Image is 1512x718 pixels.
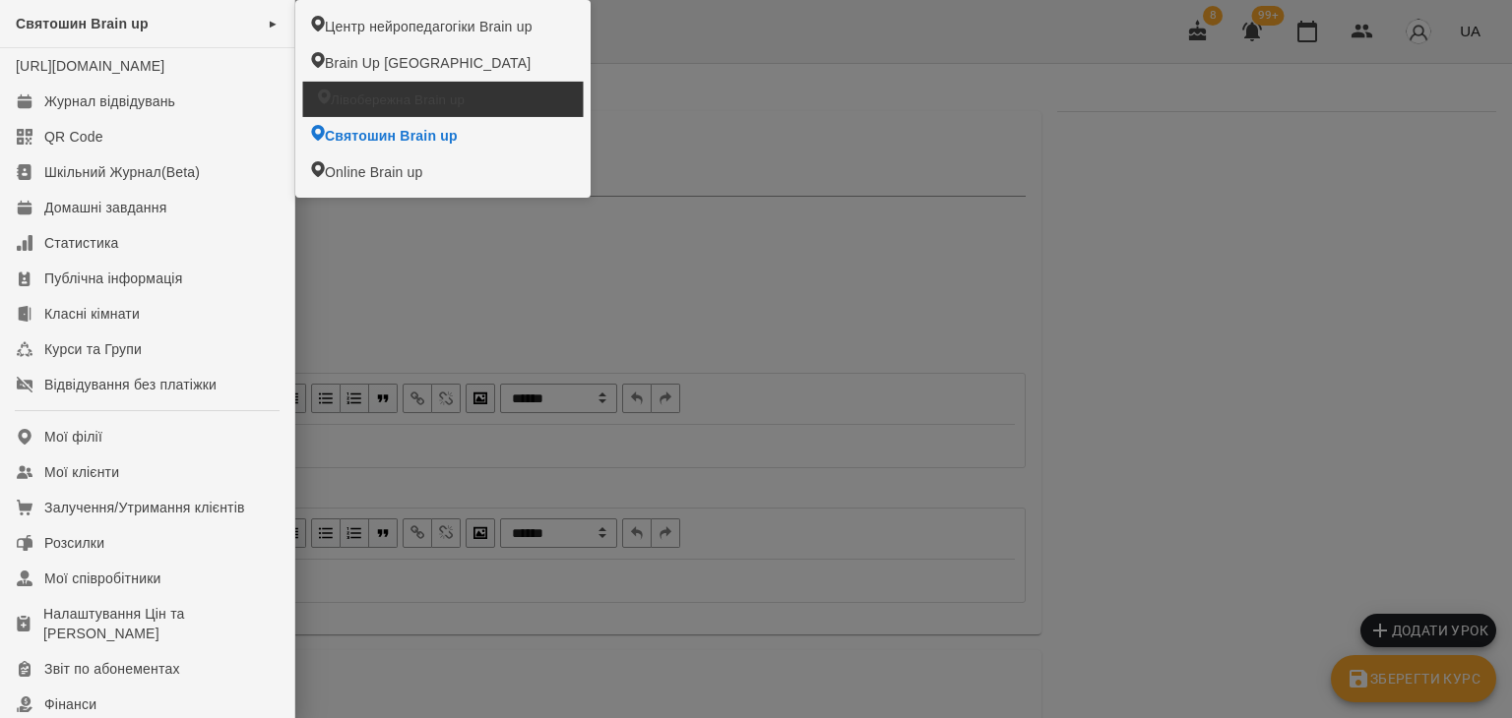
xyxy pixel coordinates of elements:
div: Мої клієнти [44,462,119,482]
a: [URL][DOMAIN_NAME] [16,58,164,74]
span: Online Brain up [325,162,423,182]
span: Центр нейропедагогіки Brain up [325,17,533,36]
div: Мої співробітники [44,568,161,588]
div: Налаштування Цін та [PERSON_NAME] [43,604,279,643]
div: Звіт по абонементах [44,659,180,679]
div: Статистика [44,233,119,253]
span: Святошин Brain up [325,126,458,146]
div: Публічна інформація [44,269,182,288]
div: Залучення/Утримання клієнтів [44,498,245,517]
div: Шкільний Журнал(Beta) [44,162,200,182]
span: Лівобережна Brain up [331,90,465,108]
span: ► [268,16,279,31]
div: Курси та Групи [44,339,142,359]
div: Журнал відвідувань [44,91,175,111]
div: Фінанси [44,694,96,714]
div: Відвідування без платіжки [44,375,217,394]
div: Домашні завдання [44,198,166,217]
span: Brain Up [GEOGRAPHIC_DATA] [325,53,531,73]
div: Розсилки [44,533,104,553]
div: QR Code [44,127,103,147]
div: Мої філії [44,427,102,447]
span: Святошин Brain up [16,16,149,31]
div: Класні кімнати [44,304,140,324]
